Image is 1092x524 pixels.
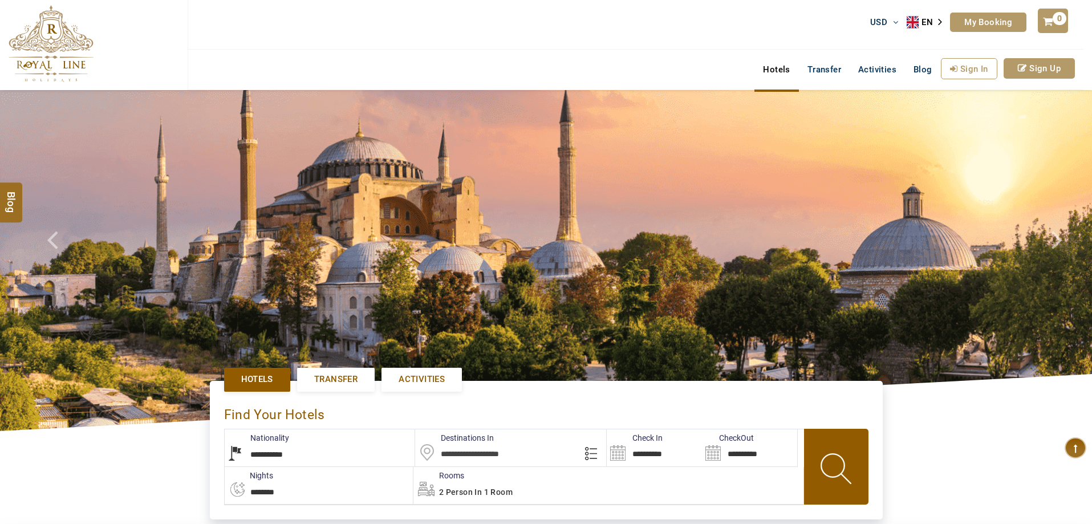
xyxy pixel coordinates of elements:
[1038,9,1067,33] a: 0
[314,373,358,385] span: Transfer
[950,13,1026,32] a: My Booking
[224,368,290,391] a: Hotels
[399,373,445,385] span: Activities
[702,432,754,444] label: CheckOut
[702,429,797,466] input: Search
[297,368,375,391] a: Transfer
[224,395,868,429] div: Find Your Hotels
[1053,12,1066,25] span: 0
[1037,90,1092,431] a: Check next image
[241,373,273,385] span: Hotels
[754,58,798,81] a: Hotels
[907,14,950,31] a: EN
[225,432,289,444] label: Nationality
[941,58,997,79] a: Sign In
[224,470,273,481] label: nights
[907,14,950,31] aside: Language selected: English
[914,64,932,75] span: Blog
[607,429,702,466] input: Search
[870,17,887,27] span: USD
[1004,58,1075,79] a: Sign Up
[381,368,462,391] a: Activities
[33,90,87,431] a: Check next prev
[907,14,950,31] div: Language
[415,432,494,444] label: Destinations In
[4,192,19,201] span: Blog
[439,488,513,497] span: 2 Person in 1 Room
[413,470,464,481] label: Rooms
[9,5,94,82] img: The Royal Line Holidays
[905,58,941,81] a: Blog
[799,58,850,81] a: Transfer
[607,432,663,444] label: Check In
[850,58,905,81] a: Activities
